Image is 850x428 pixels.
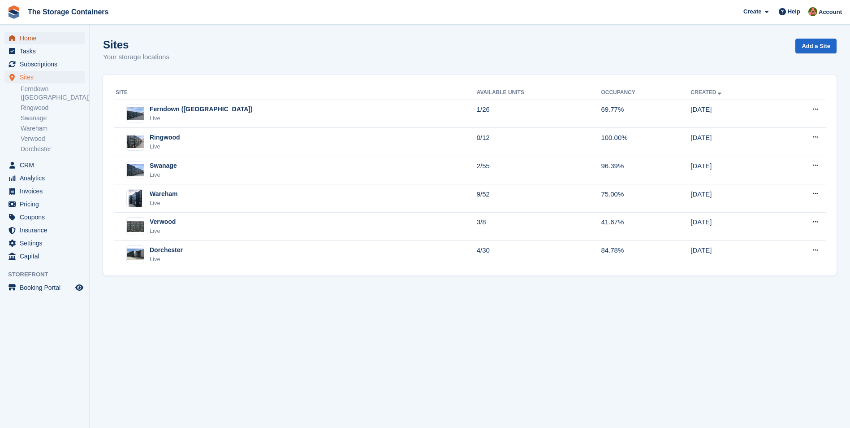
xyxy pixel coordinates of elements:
[601,86,690,100] th: Occupancy
[74,282,85,293] a: Preview store
[477,100,601,128] td: 1/26
[21,114,85,122] a: Swanage
[601,128,690,156] td: 100.00%
[795,39,837,53] a: Add a Site
[7,5,21,19] img: stora-icon-8386f47178a22dfd0bd8f6a31ec36ba5ce8667c1dd55bd0f319d3a0aa187defe.svg
[114,86,477,100] th: Site
[601,212,690,240] td: 41.67%
[601,184,690,213] td: 75.00%
[4,237,85,249] a: menu
[103,39,169,51] h1: Sites
[477,184,601,213] td: 9/52
[4,185,85,197] a: menu
[20,172,73,184] span: Analytics
[21,85,85,102] a: Ferndown ([GEOGRAPHIC_DATA])
[20,224,73,236] span: Insurance
[20,281,73,294] span: Booking Portal
[20,198,73,210] span: Pricing
[601,100,690,128] td: 69.77%
[819,8,842,17] span: Account
[20,58,73,70] span: Subscriptions
[24,4,112,19] a: The Storage Containers
[150,161,177,170] div: Swanage
[20,32,73,44] span: Home
[477,128,601,156] td: 0/12
[4,224,85,236] a: menu
[20,45,73,57] span: Tasks
[20,237,73,249] span: Settings
[4,159,85,171] a: menu
[21,104,85,112] a: Ringwood
[150,170,177,179] div: Live
[4,250,85,262] a: menu
[4,32,85,44] a: menu
[4,281,85,294] a: menu
[808,7,817,16] img: Kirsty Simpson
[20,250,73,262] span: Capital
[477,86,601,100] th: Available Units
[103,52,169,62] p: Your storage locations
[601,156,690,184] td: 96.39%
[127,107,144,120] img: Image of Ferndown (Longham) site
[127,135,144,148] img: Image of Ringwood site
[4,198,85,210] a: menu
[150,114,253,123] div: Live
[4,71,85,83] a: menu
[129,189,142,207] img: Image of Wareham site
[4,58,85,70] a: menu
[690,184,776,213] td: [DATE]
[690,100,776,128] td: [DATE]
[20,159,73,171] span: CRM
[150,245,183,255] div: Dorchester
[690,128,776,156] td: [DATE]
[20,185,73,197] span: Invoices
[127,164,144,177] img: Image of Swanage site
[690,89,723,96] a: Created
[150,199,178,208] div: Live
[8,270,89,279] span: Storefront
[477,240,601,268] td: 4/30
[150,142,180,151] div: Live
[690,156,776,184] td: [DATE]
[690,212,776,240] td: [DATE]
[150,133,180,142] div: Ringwood
[4,211,85,223] a: menu
[601,240,690,268] td: 84.78%
[127,221,144,232] img: Image of Verwood site
[4,172,85,184] a: menu
[743,7,761,16] span: Create
[150,227,176,236] div: Live
[20,71,73,83] span: Sites
[21,124,85,133] a: Wareham
[20,211,73,223] span: Coupons
[150,217,176,227] div: Verwood
[690,240,776,268] td: [DATE]
[150,105,253,114] div: Ferndown ([GEOGRAPHIC_DATA])
[477,156,601,184] td: 2/55
[127,249,144,260] img: Image of Dorchester site
[150,255,183,264] div: Live
[788,7,800,16] span: Help
[21,135,85,143] a: Verwood
[477,212,601,240] td: 3/8
[4,45,85,57] a: menu
[150,189,178,199] div: Wareham
[21,145,85,153] a: Dorchester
